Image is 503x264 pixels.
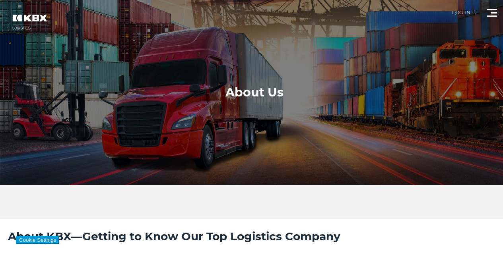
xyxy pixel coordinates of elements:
h2: About KBX—Getting to Know Our Top Logistics Company [8,229,495,244]
img: kbx logo [6,8,54,36]
div: Log in [452,10,477,21]
h1: About Us [225,85,284,100]
button: Cookie Settings [16,236,59,244]
img: arrow [474,12,477,13]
